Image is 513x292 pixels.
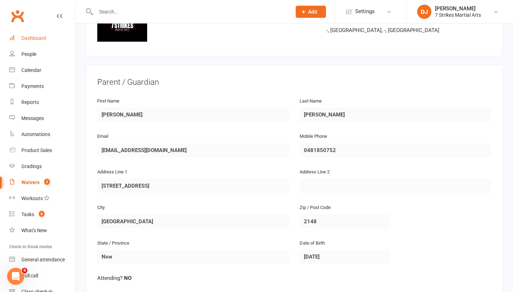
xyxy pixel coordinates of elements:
[21,228,47,233] div: What's New
[21,273,38,278] div: Roll call
[300,240,325,247] label: Date of Birth
[9,207,75,223] a: Tasks 8
[9,252,75,268] a: General attendance kiosk mode
[39,211,45,217] span: 8
[9,191,75,207] a: Workouts
[435,12,481,18] div: 7 Strikes Martial Arts
[97,240,129,247] label: State / Province
[326,26,451,35] div: -, [GEOGRAPHIC_DATA], -, [GEOGRAPHIC_DATA]
[21,99,39,105] div: Reports
[44,179,50,185] span: 3
[9,78,75,94] a: Payments
[300,98,322,105] label: Last Name
[21,51,36,57] div: People
[9,110,75,126] a: Messages
[97,133,108,140] label: Email
[21,257,65,262] div: General attendance
[97,275,123,281] span: Attending?
[21,163,42,169] div: Gradings
[21,35,46,41] div: Dashboard
[21,179,40,185] div: Waivers
[21,67,41,73] div: Calendar
[9,223,75,239] a: What's New
[9,268,75,284] a: Roll call
[296,6,326,18] button: Add
[417,5,431,19] div: DJ
[9,62,75,78] a: Calendar
[9,46,75,62] a: People
[9,7,26,25] a: Clubworx
[22,268,27,273] span: 4
[9,174,75,191] a: Waivers 3
[355,4,375,20] span: Settings
[21,83,44,89] div: Payments
[94,7,286,17] input: Search...
[9,30,75,46] a: Dashboard
[97,204,105,212] label: City
[9,142,75,158] a: Product Sales
[308,9,317,15] span: Add
[97,98,119,105] label: First Name
[300,168,330,176] label: Address Line 2
[124,275,131,281] strong: NO
[300,204,331,212] label: Zip / Post Code
[21,195,43,201] div: Workouts
[97,77,491,88] div: Parent / Guardian
[21,147,52,153] div: Product Sales
[9,158,75,174] a: Gradings
[7,268,24,285] iframe: Intercom live chat
[97,168,127,176] label: Address Line 1
[9,126,75,142] a: Automations
[21,131,50,137] div: Automations
[9,94,75,110] a: Reports
[435,5,481,12] div: [PERSON_NAME]
[300,133,327,140] label: Mobile Phone
[21,115,44,121] div: Messages
[21,212,34,217] div: Tasks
